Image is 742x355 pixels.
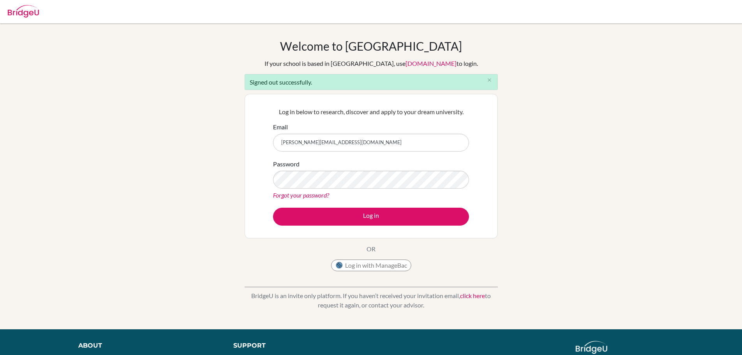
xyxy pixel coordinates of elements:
div: Support [233,341,362,350]
h1: Welcome to [GEOGRAPHIC_DATA] [280,39,462,53]
div: If your school is based in [GEOGRAPHIC_DATA], use to login. [264,59,478,68]
button: Log in [273,208,469,226]
p: Log in below to research, discover and apply to your dream university. [273,107,469,117]
img: logo_white@2x-f4f0deed5e89b7ecb1c2cc34c3e3d731f90f0f143d5ea2071677605dd97b5244.png [576,341,607,354]
i: close [486,77,492,83]
a: [DOMAIN_NAME] [405,60,456,67]
label: Email [273,122,288,132]
a: click here [460,292,485,299]
button: Close [482,74,497,86]
a: Forgot your password? [273,191,329,199]
div: About [78,341,216,350]
div: Signed out successfully. [245,74,498,90]
p: BridgeU is an invite only platform. If you haven’t received your invitation email, to request it ... [245,291,498,310]
button: Log in with ManageBac [331,260,411,271]
label: Password [273,159,300,169]
p: OR [367,244,375,254]
img: Bridge-U [8,5,39,18]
